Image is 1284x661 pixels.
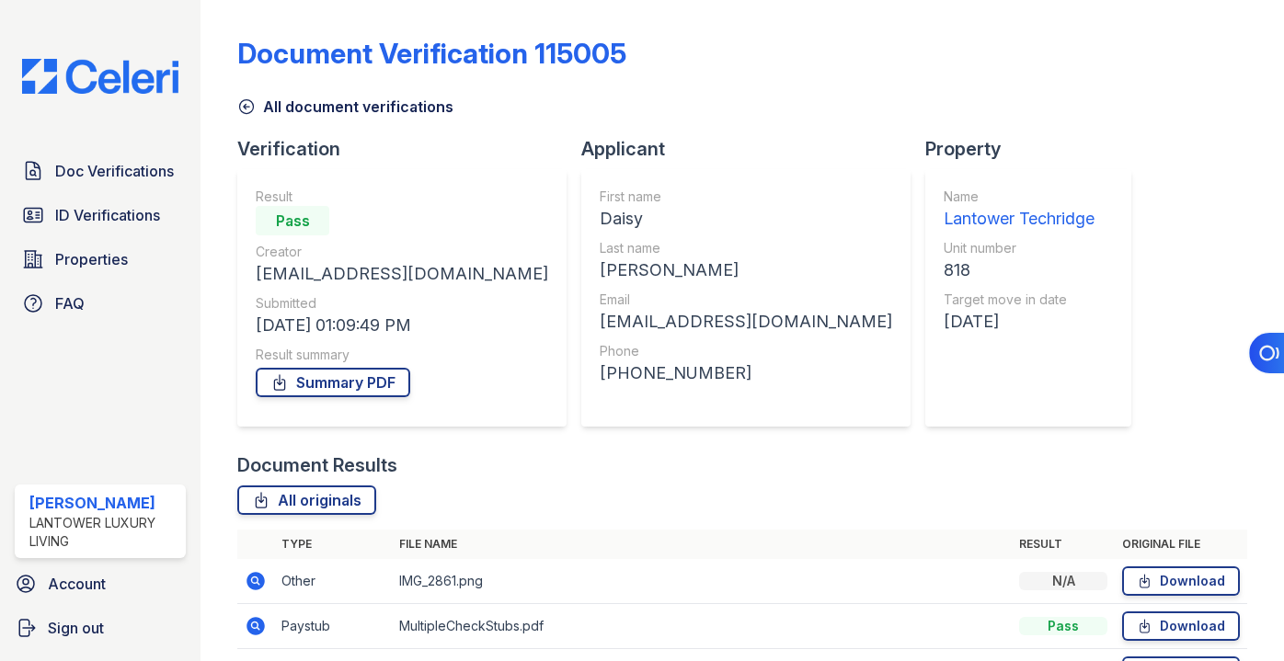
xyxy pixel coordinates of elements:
[237,136,581,162] div: Verification
[7,59,193,94] img: CE_Logo_Blue-a8612792a0a2168367f1c8372b55b34899dd931a85d93a1a3d3e32e68fde9ad4.png
[55,292,85,314] span: FAQ
[15,197,186,234] a: ID Verifications
[600,360,892,386] div: [PHONE_NUMBER]
[256,294,548,313] div: Submitted
[48,617,104,639] span: Sign out
[256,346,548,364] div: Result summary
[392,559,1012,604] td: IMG_2861.png
[1012,530,1115,559] th: Result
[944,188,1095,206] div: Name
[925,136,1146,162] div: Property
[944,257,1095,283] div: 818
[1019,617,1107,635] div: Pass
[1115,530,1247,559] th: Original file
[256,188,548,206] div: Result
[237,452,397,478] div: Document Results
[256,206,329,235] div: Pass
[256,313,548,338] div: [DATE] 01:09:49 PM
[600,309,892,335] div: [EMAIL_ADDRESS][DOMAIN_NAME]
[237,485,376,515] a: All originals
[581,136,925,162] div: Applicant
[944,291,1095,309] div: Target move in date
[7,610,193,646] a: Sign out
[15,153,186,189] a: Doc Verifications
[29,492,178,514] div: [PERSON_NAME]
[274,559,392,604] td: Other
[237,37,626,70] div: Document Verification 115005
[7,565,193,602] a: Account
[944,309,1095,335] div: [DATE]
[55,160,174,182] span: Doc Verifications
[237,96,453,118] a: All document verifications
[274,530,392,559] th: Type
[600,188,892,206] div: First name
[15,241,186,278] a: Properties
[1122,566,1240,596] a: Download
[944,206,1095,232] div: Lantower Techridge
[600,291,892,309] div: Email
[1019,572,1107,590] div: N/A
[600,206,892,232] div: Daisy
[392,604,1012,649] td: MultipleCheckStubs.pdf
[392,530,1012,559] th: File name
[1122,611,1240,641] a: Download
[274,604,392,649] td: Paystub
[256,261,548,287] div: [EMAIL_ADDRESS][DOMAIN_NAME]
[600,342,892,360] div: Phone
[256,243,548,261] div: Creator
[600,257,892,283] div: [PERSON_NAME]
[600,239,892,257] div: Last name
[55,248,128,270] span: Properties
[944,239,1095,257] div: Unit number
[15,285,186,322] a: FAQ
[48,573,106,595] span: Account
[29,514,178,551] div: Lantower Luxury Living
[944,188,1095,232] a: Name Lantower Techridge
[256,368,410,397] a: Summary PDF
[55,204,160,226] span: ID Verifications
